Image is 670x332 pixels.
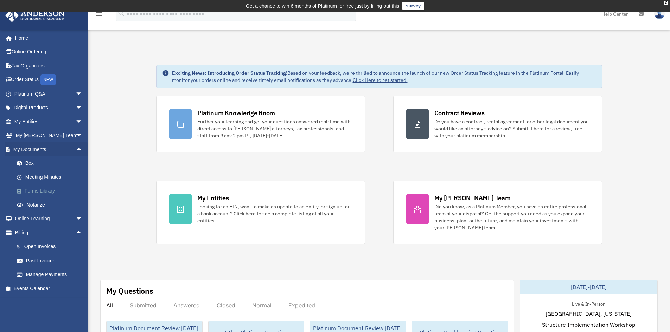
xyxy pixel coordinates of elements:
[95,10,103,18] i: menu
[40,74,56,85] div: NEW
[288,302,315,309] div: Expedited
[566,300,611,307] div: Live & In-Person
[156,96,365,152] a: Platinum Knowledge Room Further your learning and get your questions answered real-time with dire...
[106,302,113,309] div: All
[76,226,90,240] span: arrow_drop_up
[5,87,93,101] a: Platinum Q&Aarrow_drop_down
[173,302,200,309] div: Answered
[106,286,153,296] div: My Questions
[76,101,90,115] span: arrow_drop_down
[10,184,93,198] a: Forms Library
[5,281,93,295] a: Events Calendar
[5,59,93,73] a: Tax Organizers
[76,115,90,129] span: arrow_drop_down
[10,254,93,268] a: Past Invoices
[5,142,93,156] a: My Documentsarrow_drop_up
[172,70,287,76] strong: Exciting News: Introducing Order Status Tracking!
[3,8,67,22] img: Anderson Advisors Platinum Portal
[246,2,400,10] div: Get a chance to win 6 months of Platinum for free just by filling out this
[10,268,93,282] a: Manage Payments
[5,115,93,129] a: My Entitiesarrow_drop_down
[76,87,90,101] span: arrow_drop_down
[10,170,93,184] a: Meeting Minutes
[76,212,90,226] span: arrow_drop_down
[10,156,93,170] a: Box
[545,310,632,318] span: [GEOGRAPHIC_DATA], [US_STATE]
[353,77,408,83] a: Click Here to get started!
[434,109,485,117] div: Contract Reviews
[542,320,635,329] span: Structure Implementation Workshop
[197,203,352,224] div: Looking for an EIN, want to make an update to an entity, or sign up for a bank account? Click her...
[393,96,602,152] a: Contract Reviews Do you have a contract, rental agreement, or other legal document you would like...
[434,194,511,202] div: My [PERSON_NAME] Team
[5,31,90,45] a: Home
[5,101,93,115] a: Digital Productsarrow_drop_down
[5,226,93,240] a: Billingarrow_drop_up
[654,9,665,19] img: User Pic
[434,118,589,139] div: Do you have a contract, rental agreement, or other legal document you would like an attorney's ad...
[172,70,596,84] div: Based on your feedback, we're thrilled to announce the launch of our new Order Status Tracking fe...
[76,142,90,157] span: arrow_drop_up
[130,302,157,309] div: Submitted
[393,181,602,244] a: My [PERSON_NAME] Team Did you know, as a Platinum Member, you have an entire professional team at...
[10,240,93,254] a: $Open Invoices
[156,181,365,244] a: My Entities Looking for an EIN, want to make an update to an entity, or sign up for a bank accoun...
[664,1,668,5] div: close
[252,302,272,309] div: Normal
[197,118,352,139] div: Further your learning and get your questions answered real-time with direct access to [PERSON_NAM...
[434,203,589,231] div: Did you know, as a Platinum Member, you have an entire professional team at your disposal? Get th...
[117,9,125,17] i: search
[5,129,93,143] a: My [PERSON_NAME] Teamarrow_drop_down
[5,73,93,87] a: Order StatusNEW
[10,198,93,212] a: Notarize
[95,12,103,18] a: menu
[402,2,424,10] a: survey
[5,45,93,59] a: Online Ordering
[217,302,235,309] div: Closed
[520,280,657,294] div: [DATE]-[DATE]
[5,212,93,226] a: Online Learningarrow_drop_down
[197,109,275,117] div: Platinum Knowledge Room
[21,242,24,251] span: $
[197,194,229,202] div: My Entities
[76,129,90,143] span: arrow_drop_down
